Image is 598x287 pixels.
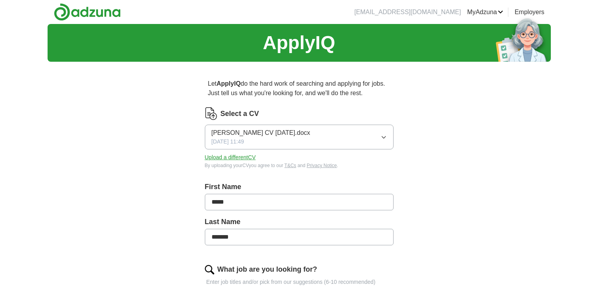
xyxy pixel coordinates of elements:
div: By uploading your CV you agree to our and . [205,162,394,169]
img: CV Icon [205,107,217,120]
h1: ApplyIQ [263,29,335,57]
button: Upload a differentCV [205,153,256,162]
span: [DATE] 11:49 [212,138,244,146]
a: Privacy Notice [307,163,337,168]
label: What job are you looking for? [217,264,317,275]
a: Employers [515,7,545,17]
a: MyAdzuna [467,7,503,17]
label: Select a CV [221,109,259,119]
img: search.png [205,265,214,274]
a: T&Cs [284,163,296,168]
span: [PERSON_NAME] CV [DATE].docx [212,128,310,138]
li: [EMAIL_ADDRESS][DOMAIN_NAME] [354,7,461,17]
strong: ApplyIQ [217,80,241,87]
label: First Name [205,182,394,192]
label: Last Name [205,217,394,227]
button: [PERSON_NAME] CV [DATE].docx[DATE] 11:49 [205,125,394,149]
p: Enter job titles and/or pick from our suggestions (6-10 recommended) [205,278,394,286]
p: Let do the hard work of searching and applying for jobs. Just tell us what you're looking for, an... [205,76,394,101]
img: Adzuna logo [54,3,121,21]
